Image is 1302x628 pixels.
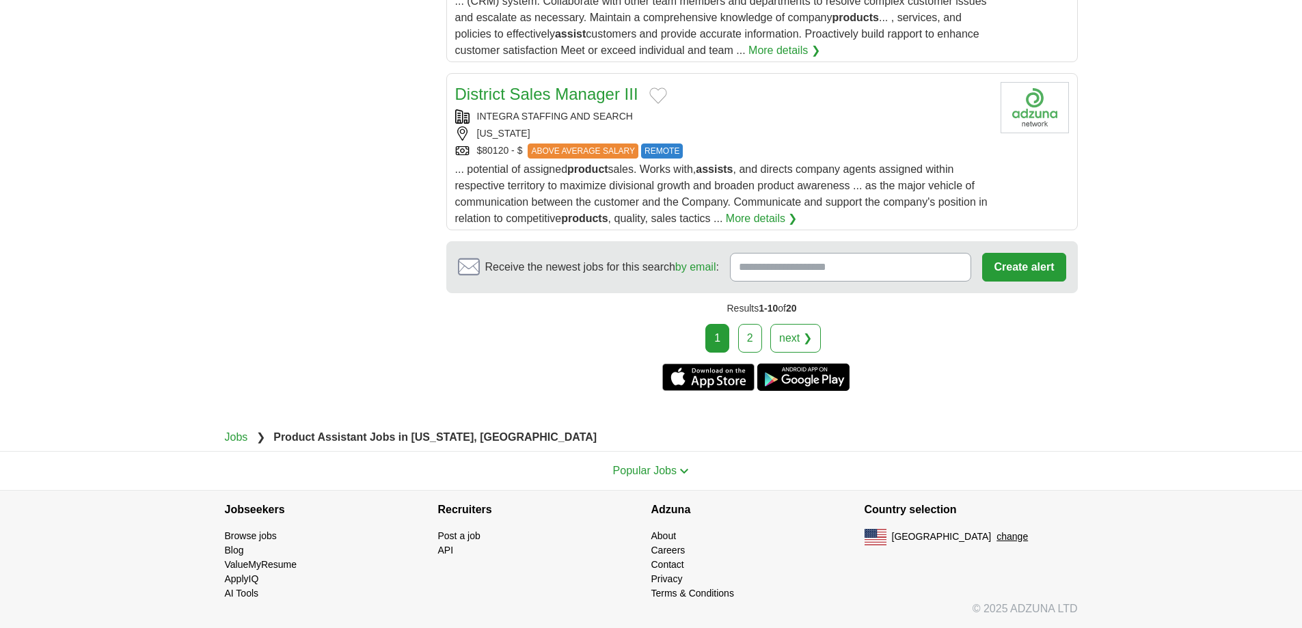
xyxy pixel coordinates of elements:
span: ❯ [256,431,265,443]
a: Privacy [651,573,683,584]
strong: products [561,213,608,224]
a: More details ❯ [726,210,798,227]
button: Add to favorite jobs [649,87,667,104]
a: AI Tools [225,588,259,599]
span: Receive the newest jobs for this search : [485,259,719,275]
a: API [438,545,454,556]
img: Company logo [1001,82,1069,133]
a: Get the iPhone app [662,364,755,391]
h4: Country selection [865,491,1078,529]
button: change [996,530,1028,544]
div: [US_STATE] [455,126,990,141]
a: ApplyIQ [225,573,259,584]
a: Careers [651,545,686,556]
strong: assist [555,28,586,40]
a: next ❯ [770,324,821,353]
a: Jobs [225,431,248,443]
img: toggle icon [679,468,689,474]
span: ... potential of assigned sales. Works with, , and directs company agents assigned within respect... [455,163,988,224]
div: Results of [446,293,1078,324]
a: Get the Android app [757,364,850,391]
div: INTEGRA STAFFING AND SEARCH [455,109,990,124]
a: Terms & Conditions [651,588,734,599]
span: REMOTE [641,144,683,159]
div: © 2025 ADZUNA LTD [214,601,1089,628]
a: 2 [738,324,762,353]
img: US flag [865,529,886,545]
span: 1-10 [759,303,778,314]
strong: product [567,163,608,175]
span: Popular Jobs [613,465,677,476]
a: Blog [225,545,244,556]
span: 20 [786,303,797,314]
div: $80120 - $ [455,144,990,159]
span: ABOVE AVERAGE SALARY [528,144,638,159]
strong: assists [696,163,733,175]
a: More details ❯ [748,42,820,59]
div: 1 [705,324,729,353]
a: ValueMyResume [225,559,297,570]
button: Create alert [982,253,1066,282]
a: Contact [651,559,684,570]
a: About [651,530,677,541]
a: District Sales Manager III [455,85,638,103]
span: [GEOGRAPHIC_DATA] [892,530,992,544]
strong: Product Assistant Jobs in [US_STATE], [GEOGRAPHIC_DATA] [273,431,597,443]
a: Browse jobs [225,530,277,541]
strong: products [832,12,879,23]
a: by email [675,261,716,273]
a: Post a job [438,530,480,541]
